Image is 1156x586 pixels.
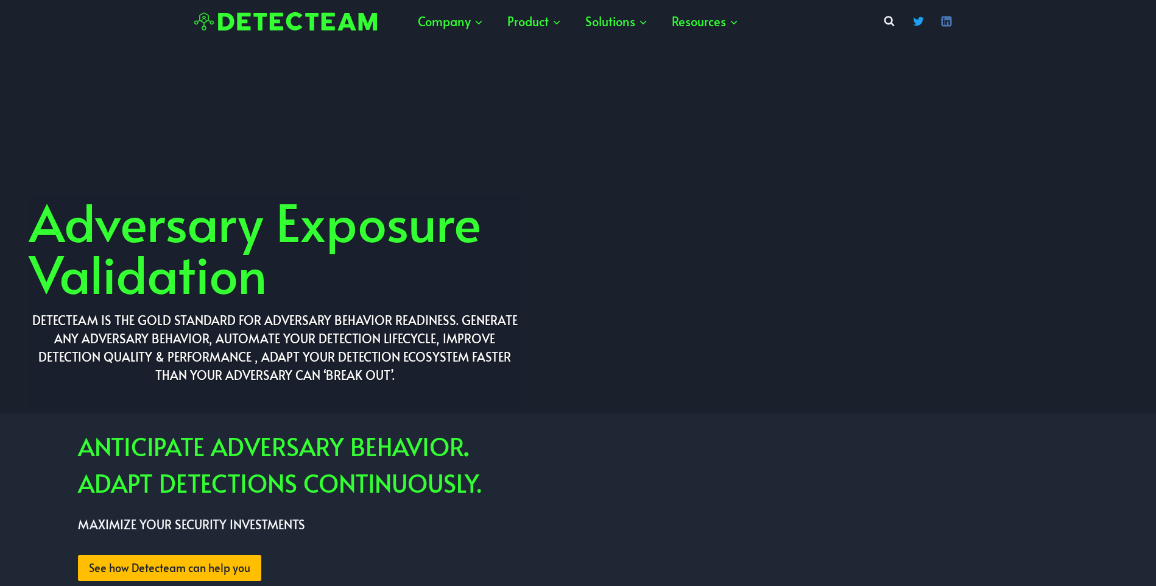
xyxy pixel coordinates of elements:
[585,10,647,32] span: Solutions
[906,9,931,34] a: Twitter
[495,3,573,40] a: Product
[672,10,738,32] span: Resources
[29,195,521,299] h1: Adversary Exposure Validation
[78,555,261,581] a: See how Detecteam can help you
[406,3,495,40] a: Company
[464,429,468,463] strong: .
[418,10,483,32] span: Company
[78,513,1156,535] p: MAXIMIZE YOUR SECURITY INVESTMENTS
[89,559,250,577] span: See how Detecteam can help you
[878,10,900,32] button: View Search Form
[78,428,1156,501] h2: ANTICIPATE ADVERSARY BEHAVIOR ADAPT DETECTIONS CONTINUOUSLY.
[934,9,959,34] a: Linkedin
[194,12,377,31] img: Detecteam
[573,3,660,40] a: Solutions
[660,3,750,40] a: Resources
[507,10,561,32] span: Product
[29,311,521,384] h2: Detecteam IS THE GOLD STANDARD FOR ADVERSARY BEHAVIOR READINESS. GENERATE ANY Adversary BEHAVIOR,...
[406,3,750,40] nav: Primary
